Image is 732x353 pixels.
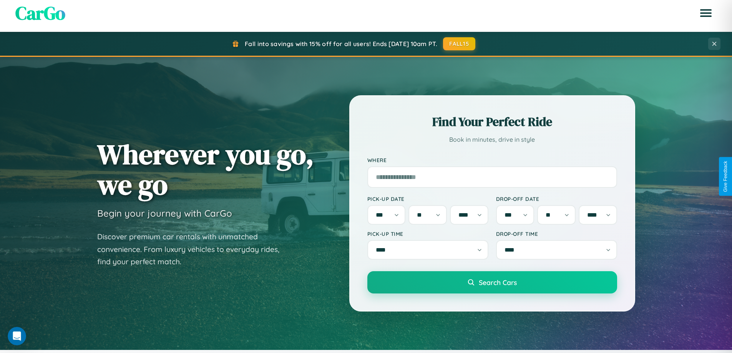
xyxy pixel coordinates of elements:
[723,161,728,192] div: Give Feedback
[245,40,437,48] span: Fall into savings with 15% off for all users! Ends [DATE] 10am PT.
[367,113,617,130] h2: Find Your Perfect Ride
[496,230,617,237] label: Drop-off Time
[367,230,488,237] label: Pick-up Time
[367,271,617,293] button: Search Cars
[695,2,717,24] button: Open menu
[479,278,517,287] span: Search Cars
[15,0,65,26] span: CarGo
[367,157,617,163] label: Where
[8,327,26,345] iframe: Intercom live chat
[367,196,488,202] label: Pick-up Date
[97,230,289,268] p: Discover premium car rentals with unmatched convenience. From luxury vehicles to everyday rides, ...
[496,196,617,202] label: Drop-off Date
[367,134,617,145] p: Book in minutes, drive in style
[97,207,232,219] h3: Begin your journey with CarGo
[97,139,314,200] h1: Wherever you go, we go
[443,37,475,50] button: FALL15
